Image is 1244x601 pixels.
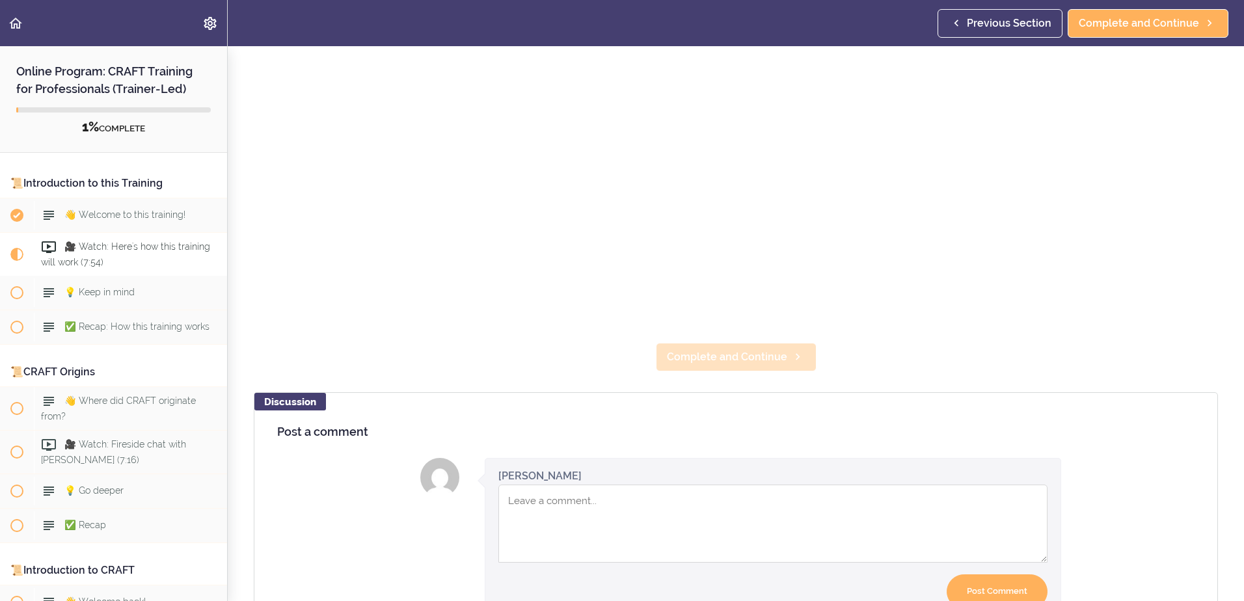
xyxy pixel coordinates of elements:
[938,9,1062,38] a: Previous Section
[967,16,1051,31] span: Previous Section
[64,287,135,297] span: 💡 Keep in mind
[64,520,106,530] span: ✅ Recap
[64,209,185,220] span: 👋 Welcome to this training!
[8,16,23,31] svg: Back to course curriculum
[41,395,196,421] span: 👋 Where did CRAFT originate from?
[16,119,211,136] div: COMPLETE
[498,468,582,483] div: [PERSON_NAME]
[41,439,186,464] span: 🎥 Watch: Fireside chat with [PERSON_NAME] (7:16)
[277,425,1195,438] h4: Post a comment
[1079,16,1199,31] span: Complete and Continue
[202,16,218,31] svg: Settings Menu
[1068,9,1228,38] a: Complete and Continue
[64,485,124,496] span: 💡 Go deeper
[420,458,459,497] img: Ruth
[498,485,1048,563] textarea: Comment box
[41,241,210,267] span: 🎥 Watch: Here's how this training will work (7:54)
[64,321,210,332] span: ✅ Recap: How this training works
[82,119,99,135] span: 1%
